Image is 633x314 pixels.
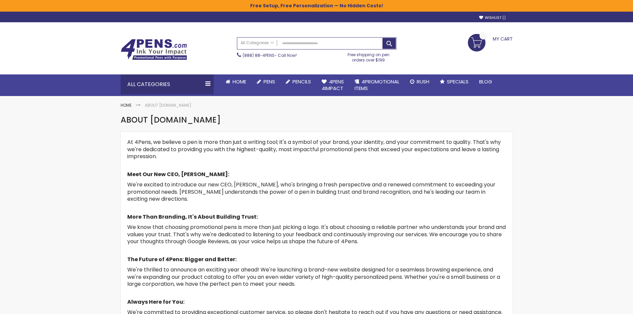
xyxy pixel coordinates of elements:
[252,74,280,89] a: Pens
[243,52,297,58] span: - Call Now!
[292,78,311,85] span: Pencils
[417,78,429,85] span: Rush
[349,74,405,96] a: 4PROMOTIONALITEMS
[127,138,501,160] span: At 4Pens, we believe a pen is more than just a writing tool; it's a symbol of your brand, your id...
[316,74,349,96] a: 4Pens4impact
[341,50,396,63] div: Free shipping on pen orders over $199
[243,52,274,58] a: (888) 88-4PENS
[127,181,495,203] span: We're excited to introduce our new CEO, [PERSON_NAME], who's bringing a fresh perspective and a r...
[127,223,506,245] span: We know that choosing promotional pens is more than just picking a logo. It's about choosing a re...
[121,39,187,60] img: 4Pens Custom Pens and Promotional Products
[121,102,132,108] a: Home
[435,74,474,89] a: Specials
[479,78,492,85] span: Blog
[280,74,316,89] a: Pencils
[237,38,277,49] a: All Categories
[474,74,497,89] a: Blog
[405,74,435,89] a: Rush
[220,74,252,89] a: Home
[145,102,191,108] strong: About [DOMAIN_NAME]
[447,78,469,85] span: Specials
[264,78,275,85] span: Pens
[127,170,229,178] strong: Meet Our New CEO, [PERSON_NAME]:
[121,114,221,125] span: About [DOMAIN_NAME]
[127,256,237,263] strong: The Future of 4Pens: Bigger and Better:
[127,298,184,306] strong: Always Here for You:
[121,74,214,94] div: All Categories
[241,40,274,46] span: All Categories
[127,213,258,221] strong: More Than Branding, It's About Building Trust:
[233,78,246,85] span: Home
[479,15,506,20] a: Wishlist
[322,78,344,92] span: 4Pens 4impact
[127,266,500,288] span: We're thrilled to announce an exciting year ahead! We're launching a brand-new website designed f...
[355,78,399,92] span: 4PROMOTIONAL ITEMS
